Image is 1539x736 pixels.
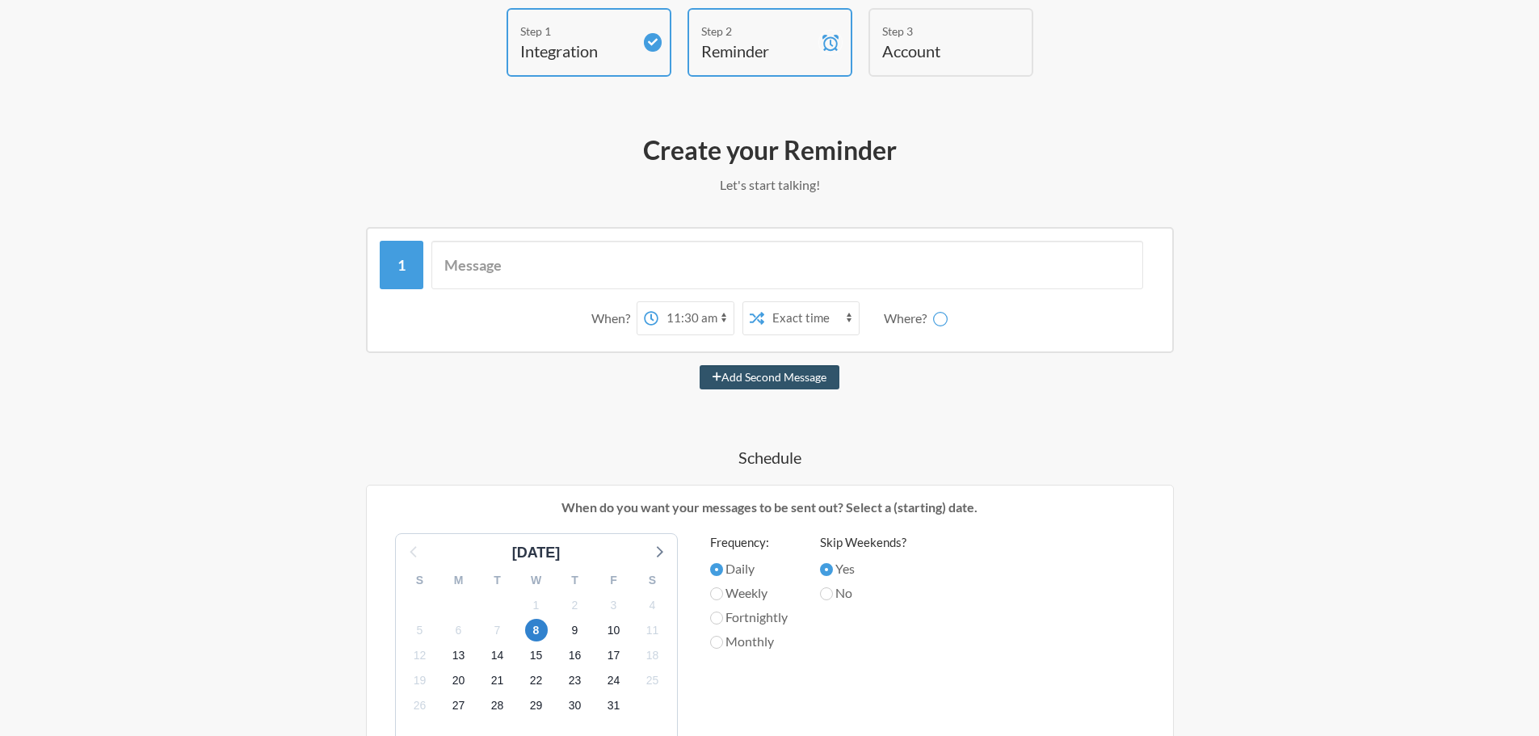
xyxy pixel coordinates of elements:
input: Yes [820,563,833,576]
span: Sunday, November 23, 2025 [564,670,587,692]
span: Wednesday, November 12, 2025 [409,645,431,667]
h4: Schedule [301,446,1238,469]
div: T [478,568,517,593]
div: Step 2 [701,23,814,40]
span: Tuesday, November 25, 2025 [641,670,664,692]
span: Saturday, November 29, 2025 [525,695,548,717]
div: T [556,568,595,593]
span: Wednesday, November 19, 2025 [409,670,431,692]
span: Sunday, November 2, 2025 [564,594,587,616]
span: Monday, November 17, 2025 [603,645,625,667]
h4: Integration [520,40,633,62]
button: Add Second Message [700,365,839,389]
span: Monday, November 24, 2025 [603,670,625,692]
label: Fortnightly [710,608,788,627]
span: Saturday, November 15, 2025 [525,645,548,667]
span: Saturday, November 22, 2025 [525,670,548,692]
input: Message [431,241,1143,289]
p: Let's start talking! [301,175,1238,195]
span: Friday, November 21, 2025 [486,670,509,692]
div: [DATE] [506,542,567,564]
div: M [439,568,478,593]
h4: Reminder [701,40,814,62]
span: Tuesday, November 4, 2025 [641,594,664,616]
label: Skip Weekends? [820,533,906,552]
div: S [633,568,672,593]
span: Thursday, November 6, 2025 [448,619,470,641]
span: Friday, November 7, 2025 [486,619,509,641]
div: Step 3 [882,23,995,40]
span: Monday, December 1, 2025 [603,695,625,717]
input: No [820,587,833,600]
span: Sunday, November 30, 2025 [564,695,587,717]
span: Wednesday, November 26, 2025 [409,695,431,717]
span: Sunday, November 16, 2025 [564,645,587,667]
h2: Create your Reminder [301,133,1238,167]
label: Yes [820,559,906,578]
span: Friday, November 14, 2025 [486,645,509,667]
input: Fortnightly [710,612,723,625]
span: Wednesday, November 5, 2025 [409,619,431,641]
span: Saturday, November 1, 2025 [525,594,548,616]
input: Weekly [710,587,723,600]
label: Daily [710,559,788,578]
label: Weekly [710,583,788,603]
div: W [517,568,556,593]
span: Thursday, November 20, 2025 [448,670,470,692]
span: Tuesday, November 18, 2025 [641,645,664,667]
span: Friday, November 28, 2025 [486,695,509,717]
span: Sunday, November 9, 2025 [564,619,587,641]
input: Monthly [710,636,723,649]
label: Frequency: [710,533,788,552]
label: No [820,583,906,603]
div: When? [591,301,637,335]
div: S [401,568,439,593]
span: Monday, November 3, 2025 [603,594,625,616]
h4: Account [882,40,995,62]
span: Thursday, November 13, 2025 [448,645,470,667]
span: Monday, November 10, 2025 [603,619,625,641]
span: Saturday, November 8, 2025 [525,619,548,641]
input: Daily [710,563,723,576]
div: Step 1 [520,23,633,40]
label: Monthly [710,632,788,651]
p: When do you want your messages to be sent out? Select a (starting) date. [379,498,1161,517]
span: Thursday, November 27, 2025 [448,695,470,717]
div: Where? [884,301,933,335]
span: Tuesday, November 11, 2025 [641,619,664,641]
div: F [595,568,633,593]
